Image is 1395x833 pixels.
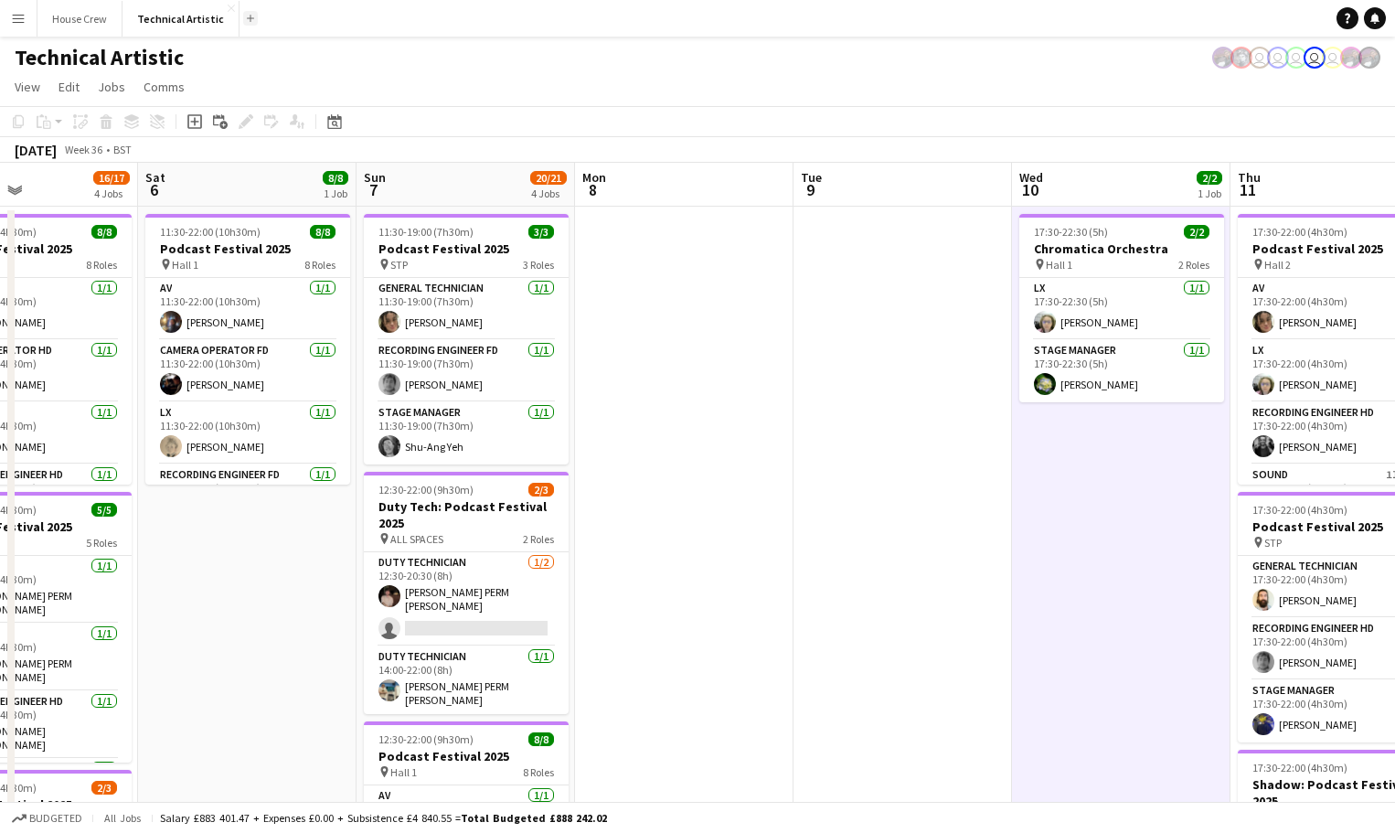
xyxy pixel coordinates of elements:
span: Mon [582,169,606,186]
div: 4 Jobs [94,187,129,200]
span: 8/8 [310,225,335,239]
span: 11:30-19:00 (7h30m) [378,225,474,239]
h3: Podcast Festival 2025 [364,240,569,257]
app-user-avatar: Zubair PERM Dhalla [1212,47,1234,69]
span: Tue [801,169,822,186]
span: 3/3 [528,225,554,239]
app-user-avatar: Liveforce Admin [1322,47,1344,69]
app-user-avatar: Liveforce Admin [1249,47,1271,69]
button: House Crew [37,1,122,37]
span: 20/21 [530,171,567,185]
span: 8/8 [323,171,348,185]
span: 8/8 [91,225,117,239]
span: Hall 1 [172,258,198,272]
h3: Chromatica Orchestra [1019,240,1224,257]
span: Hall 1 [390,765,417,779]
span: Hall 2 [1264,258,1291,272]
span: 17:30-22:30 (5h) [1034,225,1108,239]
button: Budgeted [9,808,85,828]
div: 1 Job [1198,187,1221,200]
span: 7 [361,179,386,200]
app-card-role: Stage Manager1/111:30-19:00 (7h30m)Shu-Ang Yeh [364,402,569,465]
span: 9 [798,179,822,200]
app-card-role: Stage Manager1/117:30-22:30 (5h)[PERSON_NAME] [1019,340,1224,402]
app-card-role: Camera Operator FD1/111:30-22:00 (10h30m)[PERSON_NAME] [145,340,350,402]
app-card-role: Duty Technician1/212:30-20:30 (8h)[PERSON_NAME] PERM [PERSON_NAME] [364,552,569,646]
app-user-avatar: Liveforce Admin [1304,47,1326,69]
div: 4 Jobs [531,187,566,200]
span: 10 [1017,179,1043,200]
span: Budgeted [29,812,82,825]
div: Salary £883 401.47 + Expenses £0.00 + Subsistence £4 840.55 = [160,811,607,825]
span: Jobs [98,79,125,95]
app-user-avatar: Liveforce Admin [1267,47,1289,69]
span: STP [390,258,408,272]
app-user-avatar: Zubair PERM Dhalla [1340,47,1362,69]
span: 2/2 [1184,225,1209,239]
span: 2 Roles [523,532,554,546]
span: 2 Roles [1178,258,1209,272]
app-job-card: 17:30-22:30 (5h)2/2Chromatica Orchestra Hall 12 RolesLX1/117:30-22:30 (5h)[PERSON_NAME]Stage Mana... [1019,214,1224,402]
span: Sat [145,169,165,186]
span: 8 Roles [86,258,117,272]
span: 17:30-22:00 (4h30m) [1252,225,1347,239]
button: Technical Artistic [122,1,240,37]
h3: Duty Tech: Podcast Festival 2025 [364,498,569,531]
span: 5/5 [91,503,117,517]
span: 3 Roles [523,258,554,272]
span: 5 Roles [86,536,117,550]
app-card-role: LX1/111:30-22:00 (10h30m)[PERSON_NAME] [145,402,350,465]
span: ALL SPACES [390,532,443,546]
app-user-avatar: Zubair PERM Dhalla [1358,47,1380,69]
app-job-card: 12:30-22:00 (9h30m)2/3Duty Tech: Podcast Festival 2025 ALL SPACES2 RolesDuty Technician1/212:30-2... [364,472,569,714]
span: 8 Roles [523,765,554,779]
app-job-card: 11:30-19:00 (7h30m)3/3Podcast Festival 2025 STP3 RolesGeneral Technician1/111:30-19:00 (7h30m)[PE... [364,214,569,465]
span: 11:30-22:00 (10h30m) [160,225,261,239]
span: 17:30-22:00 (4h30m) [1252,503,1347,517]
span: 2/3 [91,781,117,795]
app-card-role: LX1/117:30-22:30 (5h)[PERSON_NAME] [1019,278,1224,340]
a: Comms [136,75,192,99]
span: 12:30-22:00 (9h30m) [378,732,474,746]
app-card-role: Recording Engineer FD1/111:30-22:00 (10h30m) [145,465,350,527]
span: STP [1264,536,1282,550]
span: Week 36 [60,143,106,156]
span: 8/8 [528,732,554,746]
span: Edit [59,79,80,95]
span: Comms [144,79,185,95]
a: View [7,75,48,99]
span: Hall 1 [1046,258,1072,272]
span: 6 [143,179,165,200]
a: Jobs [91,75,133,99]
span: 2/2 [1197,171,1222,185]
span: All jobs [101,811,144,825]
span: 8 Roles [304,258,335,272]
span: 8 [580,179,606,200]
span: Wed [1019,169,1043,186]
span: Sun [364,169,386,186]
span: Thu [1238,169,1261,186]
span: 16/17 [93,171,130,185]
div: [DATE] [15,141,57,159]
span: 2/3 [528,483,554,497]
div: BST [113,143,132,156]
h3: Podcast Festival 2025 [364,748,569,764]
h3: Podcast Festival 2025 [145,240,350,257]
app-card-role: Recording Engineer FD1/111:30-19:00 (7h30m)[PERSON_NAME] [364,340,569,402]
a: Edit [51,75,87,99]
h1: Technical Artistic [15,44,184,71]
app-job-card: 11:30-22:00 (10h30m)8/8Podcast Festival 2025 Hall 18 RolesAV1/111:30-22:00 (10h30m)[PERSON_NAME]C... [145,214,350,485]
span: 11 [1235,179,1261,200]
app-user-avatar: Liveforce Admin [1285,47,1307,69]
span: 17:30-22:00 (4h30m) [1252,761,1347,774]
span: 12:30-22:00 (9h30m) [378,483,474,497]
app-card-role: General Technician1/111:30-19:00 (7h30m)[PERSON_NAME] [364,278,569,340]
app-user-avatar: Krisztian PERM Vass [1230,47,1252,69]
div: 1 Job [324,187,347,200]
span: Total Budgeted £888 242.02 [461,811,607,825]
app-card-role: Duty Technician1/114:00-22:00 (8h)[PERSON_NAME] PERM [PERSON_NAME] [364,646,569,714]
